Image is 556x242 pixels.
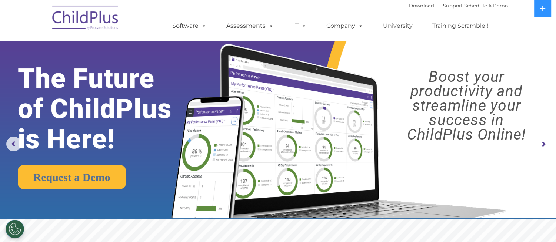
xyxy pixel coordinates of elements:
rs-layer: The Future of ChildPlus is Here! [18,63,195,154]
a: IT [286,19,314,33]
a: Assessments [219,19,281,33]
a: Download [409,3,434,9]
button: Cookies Settings [6,220,24,238]
a: Support [443,3,463,9]
a: Request a Demo [18,165,126,189]
img: ChildPlus by Procare Solutions [49,0,123,37]
a: Training Scramble!! [425,19,496,33]
a: Software [165,19,214,33]
rs-layer: Boost your productivity and streamline your success in ChildPlus Online! [384,70,549,142]
a: University [376,19,420,33]
iframe: Chat Widget [435,162,556,242]
a: Company [319,19,371,33]
font: | [409,3,508,9]
a: Schedule A Demo [464,3,508,9]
